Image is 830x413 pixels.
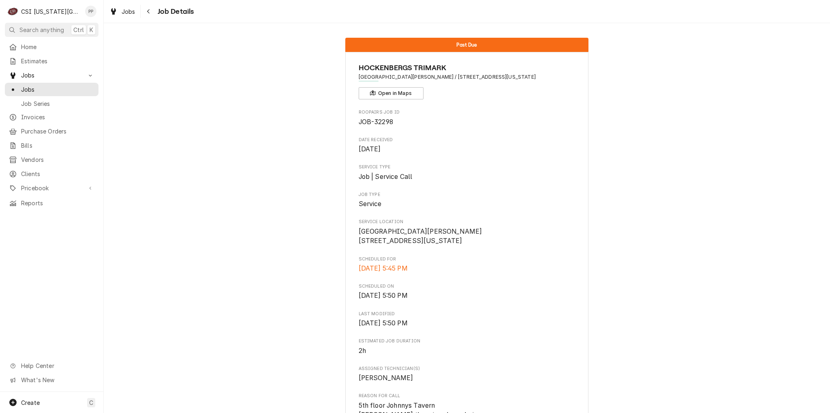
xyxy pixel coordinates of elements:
span: Roopairs Job ID [359,109,575,116]
span: Estimated Job Duration [359,338,575,344]
span: Job Type [359,199,575,209]
span: Estimated Job Duration [359,346,575,356]
button: Navigate back [142,5,155,18]
div: Date Received [359,137,575,154]
span: Assigned Technician(s) [359,373,575,383]
span: Reports [21,199,94,207]
div: PP [85,6,96,17]
span: [DATE] 5:50 PM [359,292,408,299]
div: Service Type [359,164,575,181]
div: Client Information [359,62,575,99]
a: Reports [5,196,98,210]
span: Date Received [359,137,575,143]
span: Job Type [359,191,575,198]
span: Service Location [359,227,575,246]
a: Home [5,40,98,54]
span: Roopairs Job ID [359,117,575,127]
a: Clients [5,167,98,181]
span: Jobs [21,71,82,80]
span: Job Series [21,99,94,108]
span: Pricebook [21,184,82,192]
span: Job Details [155,6,194,17]
button: Search anythingCtrlK [5,23,98,37]
span: Invoices [21,113,94,121]
div: Last Modified [359,311,575,328]
span: Last Modified [359,311,575,317]
span: Estimates [21,57,94,65]
a: Go to What's New [5,373,98,387]
a: Estimates [5,54,98,68]
span: Name [359,62,575,73]
span: [PERSON_NAME] [359,374,413,382]
span: Jobs [21,85,94,94]
div: Service Location [359,219,575,246]
span: [DATE] 5:50 PM [359,319,408,327]
span: Search anything [19,26,64,34]
span: Last Modified [359,318,575,328]
span: [GEOGRAPHIC_DATA][PERSON_NAME] [STREET_ADDRESS][US_STATE] [359,228,482,245]
a: Go to Jobs [5,69,98,82]
span: Assigned Technician(s) [359,366,575,372]
span: K [90,26,93,34]
span: Service Type [359,164,575,170]
span: Home [21,43,94,51]
span: 2h [359,347,366,355]
span: C [89,398,93,407]
span: Bills [21,141,94,150]
span: Scheduled On [359,291,575,301]
span: Clients [21,170,94,178]
a: Go to Pricebook [5,181,98,195]
span: Scheduled For [359,264,575,273]
span: Purchase Orders [21,127,94,136]
span: [DATE] 5:45 PM [359,265,408,272]
button: Open in Maps [359,87,424,99]
div: CSI [US_STATE][GEOGRAPHIC_DATA] [21,7,81,16]
div: CSI Kansas City's Avatar [7,6,19,17]
div: C [7,6,19,17]
span: Scheduled For [359,256,575,262]
div: Job Type [359,191,575,209]
div: Philip Potter's Avatar [85,6,96,17]
span: JOB-32298 [359,118,393,126]
span: Service Type [359,172,575,182]
span: Job | Service Call [359,173,413,181]
a: Purchase Orders [5,125,98,138]
div: Scheduled On [359,283,575,301]
a: Jobs [106,5,139,18]
span: Date Received [359,144,575,154]
div: Roopairs Job ID [359,109,575,127]
span: Reason For Call [359,393,575,399]
div: Status [345,38,588,52]
span: Address [359,73,575,81]
span: Vendors [21,155,94,164]
span: Help Center [21,361,94,370]
a: Go to Help Center [5,359,98,372]
span: Service Location [359,219,575,225]
span: Service [359,200,382,208]
a: Job Series [5,97,98,110]
div: Assigned Technician(s) [359,366,575,383]
a: Bills [5,139,98,152]
span: Create [21,399,40,406]
span: What's New [21,376,94,384]
a: Jobs [5,83,98,96]
span: [DATE] [359,145,381,153]
div: Scheduled For [359,256,575,273]
div: Estimated Job Duration [359,338,575,355]
span: Ctrl [73,26,84,34]
a: Invoices [5,110,98,124]
span: Past Due [456,42,477,47]
span: Scheduled On [359,283,575,290]
a: Vendors [5,153,98,166]
span: Jobs [122,7,135,16]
